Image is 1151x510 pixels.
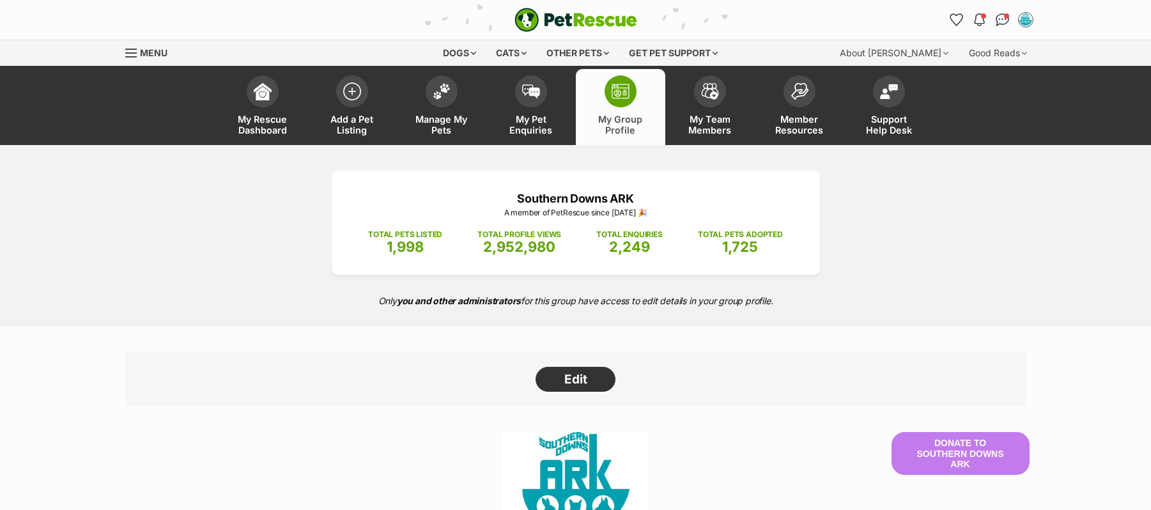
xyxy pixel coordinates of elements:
span: 1,725 [722,238,758,255]
a: My Rescue Dashboard [218,69,307,145]
a: Conversations [993,10,1013,30]
a: Menu [125,40,176,63]
img: chat-41dd97257d64d25036548639549fe6c8038ab92f7586957e7f3b1b290dea8141.svg [996,13,1009,26]
img: manage-my-pets-icon-02211641906a0b7f246fdf0571729dbe1e7629f14944591b6c1af311fb30b64b.svg [433,83,451,100]
button: Donate to Southern Downs ARK [892,432,1030,474]
p: TOTAL PETS ADOPTED [698,229,783,240]
span: My Team Members [681,114,739,135]
img: logo-e224e6f780fb5917bec1dbf3a21bbac754714ae5b6737aabdf751b685950b380.svg [514,8,637,32]
div: Dogs [434,40,485,66]
p: A member of PetRescue since [DATE] 🎉 [351,207,801,219]
img: add-pet-listing-icon-0afa8454b4691262ce3f59096e99ab1cd57d4a30225e0717b998d2c9b9846f56.svg [343,82,361,100]
a: My Pet Enquiries [486,69,576,145]
img: Kathleen Keefe profile pic [1019,13,1032,26]
button: My account [1016,10,1036,30]
p: TOTAL PETS LISTED [368,229,442,240]
a: Add a Pet Listing [307,69,397,145]
span: 2,249 [609,238,650,255]
img: help-desk-icon-fdf02630f3aa405de69fd3d07c3f3aa587a6932b1a1747fa1d2bba05be0121f9.svg [880,84,898,99]
span: My Pet Enquiries [502,114,560,135]
a: Edit [536,367,615,392]
p: TOTAL PROFILE VIEWS [477,229,561,240]
span: My Group Profile [592,114,649,135]
button: Notifications [969,10,990,30]
img: group-profile-icon-3fa3cf56718a62981997c0bc7e787c4b2cf8bcc04b72c1350f741eb67cf2f40e.svg [612,84,630,99]
a: Support Help Desk [844,69,934,145]
a: My Group Profile [576,69,665,145]
span: 2,952,980 [483,238,555,255]
a: Favourites [946,10,967,30]
ul: Account quick links [946,10,1036,30]
img: pet-enquiries-icon-7e3ad2cf08bfb03b45e93fb7055b45f3efa6380592205ae92323e6603595dc1f.svg [522,84,540,98]
p: TOTAL ENQUIRIES [596,229,662,240]
span: Member Resources [771,114,828,135]
a: PetRescue [514,8,637,32]
div: Get pet support [620,40,727,66]
div: About [PERSON_NAME] [831,40,957,66]
div: Other pets [537,40,618,66]
div: Cats [487,40,536,66]
a: Member Resources [755,69,844,145]
a: My Team Members [665,69,755,145]
span: 1,998 [387,238,424,255]
img: dashboard-icon-eb2f2d2d3e046f16d808141f083e7271f6b2e854fb5c12c21221c1fb7104beca.svg [254,82,272,100]
span: Support Help Desk [860,114,918,135]
p: Southern Downs ARK [351,190,801,207]
span: My Rescue Dashboard [234,114,291,135]
img: notifications-46538b983faf8c2785f20acdc204bb7945ddae34d4c08c2a6579f10ce5e182be.svg [974,13,984,26]
span: Add a Pet Listing [323,114,381,135]
span: Menu [140,47,167,58]
strong: you and other administrators [397,295,521,306]
div: Good Reads [960,40,1036,66]
img: team-members-icon-5396bd8760b3fe7c0b43da4ab00e1e3bb1a5d9ba89233759b79545d2d3fc5d0d.svg [701,83,719,100]
img: member-resources-icon-8e73f808a243e03378d46382f2149f9095a855e16c252ad45f914b54edf8863c.svg [791,82,808,100]
span: Manage My Pets [413,114,470,135]
a: Manage My Pets [397,69,486,145]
